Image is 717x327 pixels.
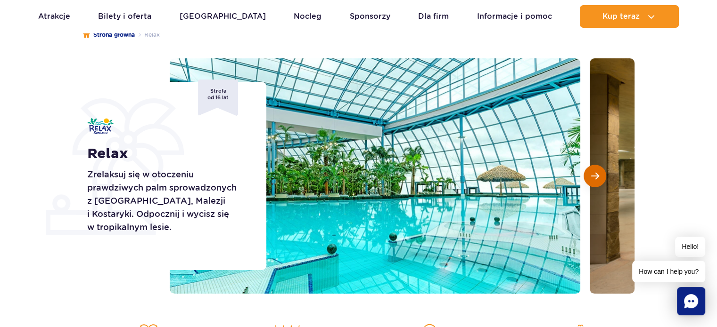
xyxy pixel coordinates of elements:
a: Nocleg [294,5,321,28]
a: Informacje i pomoc [477,5,552,28]
img: Relax [87,118,114,134]
span: Strefa od 16 lat [198,80,238,116]
a: Bilety i oferta [98,5,151,28]
button: Następny slajd [584,165,606,187]
a: Atrakcje [38,5,70,28]
button: Kup teraz [580,5,679,28]
a: Dla firm [418,5,449,28]
span: Kup teraz [602,12,640,21]
p: Zrelaksuj się w otoczeniu prawdziwych palm sprowadzonych z [GEOGRAPHIC_DATA], Malezji i Kostaryki... [87,168,245,234]
div: Chat [677,287,705,315]
a: Sponsorzy [350,5,390,28]
li: Relax [135,30,160,40]
span: Hello! [675,237,705,257]
span: How can I help you? [632,261,705,282]
a: Strona główna [83,30,135,40]
h1: Relax [87,145,245,162]
a: [GEOGRAPHIC_DATA] [180,5,266,28]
